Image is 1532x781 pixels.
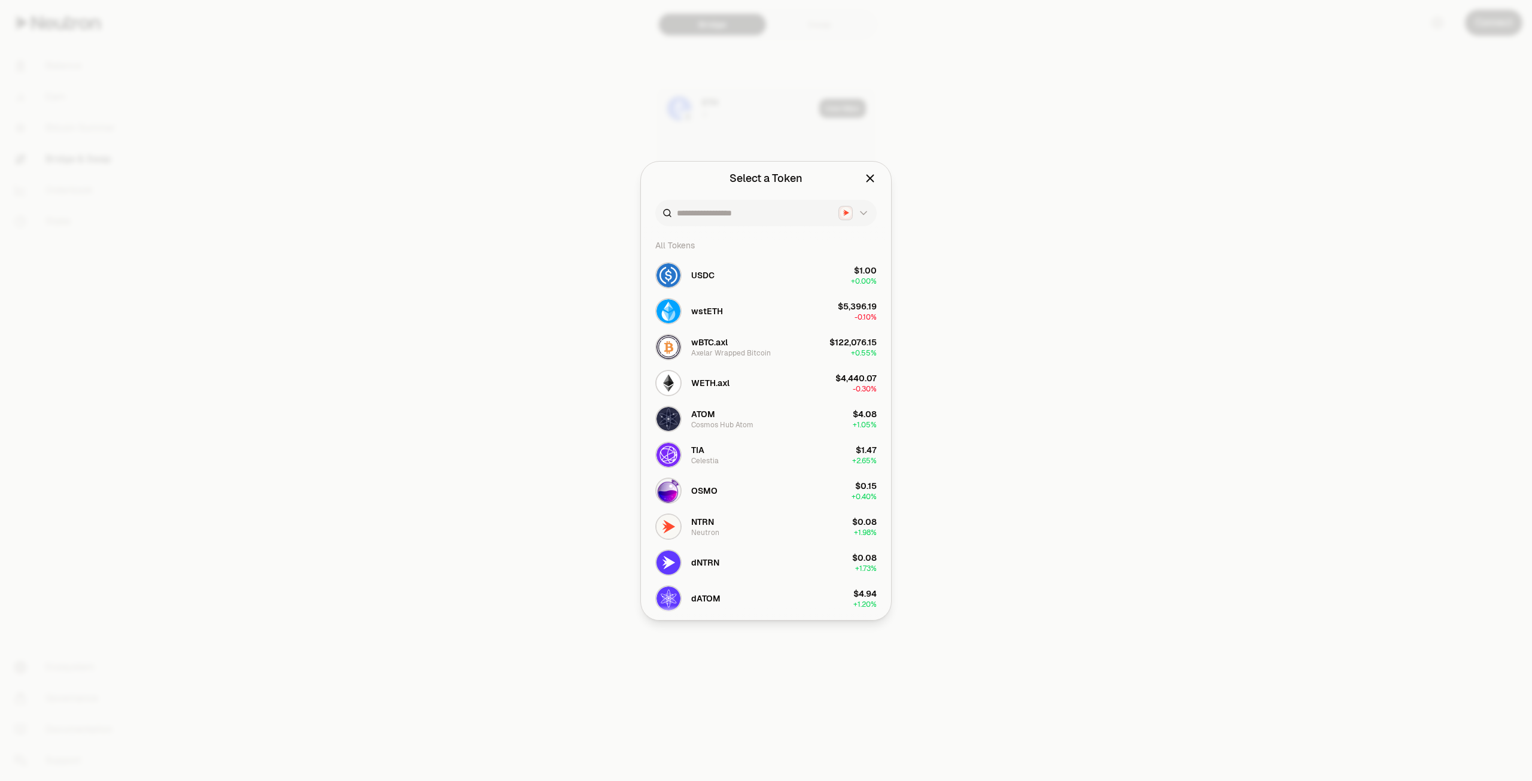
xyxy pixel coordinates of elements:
[852,456,877,466] span: + 2.65%
[851,348,877,358] span: + 0.55%
[852,492,877,502] span: + 0.40%
[656,407,680,431] img: ATOM Logo
[691,377,729,389] span: WETH.axl
[691,485,718,497] span: OSMO
[656,443,680,467] img: TIA Logo
[691,456,719,466] div: Celestia
[648,473,884,509] button: OSMO LogoOSMO$0.15+0.40%
[855,312,877,322] span: -0.10%
[851,276,877,286] span: + 0.00%
[838,300,877,312] div: $5,396.19
[648,293,884,329] button: wstETH LogowstETH$5,396.19-0.10%
[648,365,884,401] button: WETH.axl LogoWETH.axl$4,440.07-0.30%
[853,588,877,600] div: $4.94
[648,581,884,616] button: dATOM LogodATOM$4.94+1.20%
[853,408,877,420] div: $4.08
[648,437,884,473] button: TIA LogoTIACelestia$1.47+2.65%
[656,479,680,503] img: OSMO Logo
[691,269,715,281] span: USDC
[840,207,852,218] img: Neutron Logo
[648,233,884,257] div: All Tokens
[838,206,870,220] button: Neutron LogoNeutron Logo
[853,384,877,394] span: -0.30%
[648,329,884,365] button: wBTC.axl LogowBTC.axlAxelar Wrapped Bitcoin$122,076.15+0.55%
[691,557,719,569] span: dNTRN
[855,480,877,492] div: $0.15
[656,515,680,539] img: NTRN Logo
[691,420,753,430] div: Cosmos Hub Atom
[656,335,680,359] img: wBTC.axl Logo
[656,371,680,395] img: WETH.axl Logo
[853,600,877,609] span: + 1.20%
[853,420,877,430] span: + 1.05%
[691,336,728,348] span: wBTC.axl
[854,528,877,537] span: + 1.98%
[648,401,884,437] button: ATOM LogoATOMCosmos Hub Atom$4.08+1.05%
[854,265,877,276] div: $1.00
[852,552,877,564] div: $0.08
[648,545,884,581] button: dNTRN LogodNTRN$0.08+1.73%
[691,516,714,528] span: NTRN
[855,564,877,573] span: + 1.73%
[729,170,803,187] div: Select a Token
[691,348,771,358] div: Axelar Wrapped Bitcoin
[656,299,680,323] img: wstETH Logo
[691,444,704,456] span: TIA
[656,586,680,610] img: dATOM Logo
[656,551,680,575] img: dNTRN Logo
[648,509,884,545] button: NTRN LogoNTRNNeutron$0.08+1.98%
[835,372,877,384] div: $4,440.07
[656,263,680,287] img: USDC Logo
[691,305,723,317] span: wstETH
[648,257,884,293] button: USDC LogoUSDC$1.00+0.00%
[691,592,721,604] span: dATOM
[691,528,719,537] div: Neutron
[856,444,877,456] div: $1.47
[852,516,877,528] div: $0.08
[829,336,877,348] div: $122,076.15
[864,170,877,187] button: Close
[691,408,715,420] span: ATOM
